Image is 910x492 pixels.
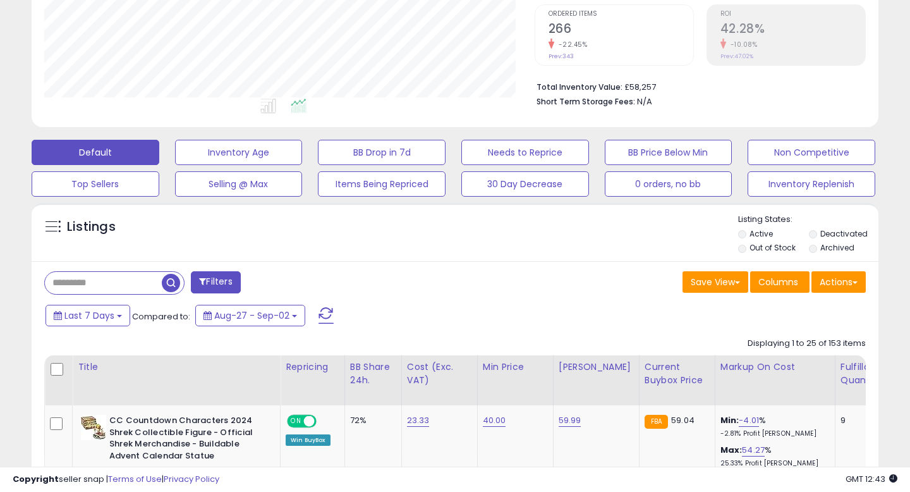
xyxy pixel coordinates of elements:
[554,40,588,49] small: -22.45%
[549,52,574,60] small: Prev: 343
[748,338,866,350] div: Displaying 1 to 25 of 153 items
[671,414,695,426] span: 59.04
[318,171,446,197] button: Items Being Repriced
[637,95,652,108] span: N/A
[214,309,289,322] span: Aug-27 - Sep-02
[820,242,854,253] label: Archived
[559,360,634,374] div: [PERSON_NAME]
[739,414,759,427] a: -4.01
[483,360,548,374] div: Min Price
[318,140,446,165] button: BB Drop in 7d
[191,271,240,293] button: Filters
[350,360,396,387] div: BB Share 24h.
[720,414,739,426] b: Min:
[32,140,159,165] button: Default
[720,415,825,438] div: %
[286,360,339,374] div: Repricing
[720,52,753,60] small: Prev: 47.02%
[720,11,865,18] span: ROI
[175,140,303,165] button: Inventory Age
[537,96,635,107] b: Short Term Storage Fees:
[461,171,589,197] button: 30 Day Decrease
[682,271,748,293] button: Save View
[407,414,430,427] a: 23.33
[645,415,668,429] small: FBA
[738,214,879,226] p: Listing States:
[13,473,59,485] strong: Copyright
[407,360,472,387] div: Cost (Exc. VAT)
[537,82,622,92] b: Total Inventory Value:
[45,305,130,326] button: Last 7 Days
[81,415,106,440] img: 517yXB5-vFL._SL40_.jpg
[720,429,825,438] p: -2.81% Profit [PERSON_NAME]
[750,271,810,293] button: Columns
[742,444,765,457] a: 54.27
[559,414,581,427] a: 59.99
[811,271,866,293] button: Actions
[13,474,219,486] div: seller snap | |
[758,276,798,288] span: Columns
[64,309,114,322] span: Last 7 Days
[315,416,335,427] span: OFF
[175,171,303,197] button: Selling @ Max
[820,228,868,239] label: Deactivated
[549,22,693,39] h2: 266
[78,360,275,374] div: Title
[748,140,875,165] button: Non Competitive
[726,40,758,49] small: -10.08%
[350,415,392,426] div: 72%
[720,445,825,468] div: %
[645,360,710,387] div: Current Buybox Price
[132,311,190,323] span: Compared to:
[720,444,743,456] b: Max:
[846,473,897,485] span: 2025-09-10 12:43 GMT
[715,355,835,405] th: The percentage added to the cost of goods (COGS) that forms the calculator for Min & Max prices.
[195,305,305,326] button: Aug-27 - Sep-02
[461,140,589,165] button: Needs to Reprice
[286,434,331,446] div: Win BuyBox
[840,415,880,426] div: 9
[720,360,830,374] div: Markup on Cost
[109,415,263,465] b: CC Countdown Characters 2024 Shrek Collectible Figure - Official Shrek Merchandise - Buildable Ad...
[164,473,219,485] a: Privacy Policy
[108,473,162,485] a: Terms of Use
[483,414,506,427] a: 40.00
[749,228,773,239] label: Active
[549,11,693,18] span: Ordered Items
[605,171,732,197] button: 0 orders, no bb
[749,242,796,253] label: Out of Stock
[720,22,865,39] h2: 42.28%
[748,171,875,197] button: Inventory Replenish
[288,416,304,427] span: ON
[840,360,884,387] div: Fulfillable Quantity
[67,218,116,236] h5: Listings
[537,78,856,94] li: £58,257
[605,140,732,165] button: BB Price Below Min
[32,171,159,197] button: Top Sellers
